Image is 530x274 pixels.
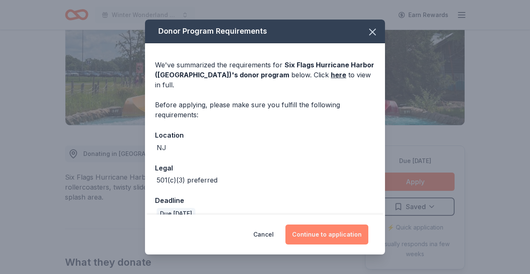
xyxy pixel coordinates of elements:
div: NJ [157,143,166,153]
div: We've summarized the requirements for below. Click to view in full. [155,60,375,90]
div: Deadline [155,195,375,206]
div: Due [DATE] [157,208,195,220]
button: Continue to application [285,225,368,244]
div: Before applying, please make sure you fulfill the following requirements: [155,100,375,120]
a: here [331,70,346,80]
div: Location [155,130,375,141]
div: Legal [155,163,375,173]
div: Donor Program Requirements [145,20,385,43]
div: 501(c)(3) preferred [157,175,217,185]
button: Cancel [253,225,274,244]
